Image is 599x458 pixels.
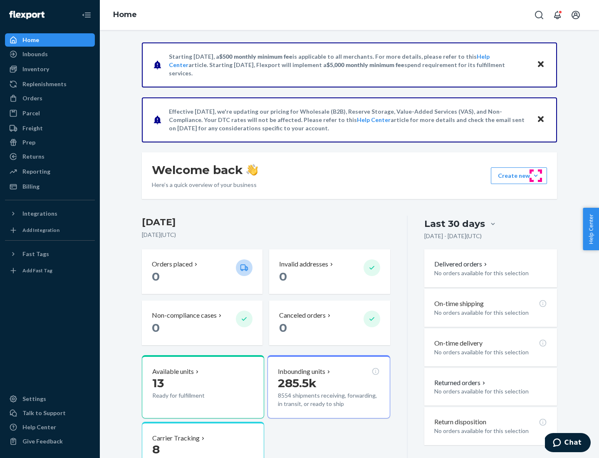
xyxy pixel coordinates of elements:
a: Billing [5,180,95,193]
p: Orders placed [152,259,193,269]
div: Inbounds [22,50,48,58]
span: 0 [279,321,287,335]
div: Fast Tags [22,250,49,258]
p: On-time delivery [434,339,483,348]
p: [DATE] ( UTC ) [142,231,390,239]
div: Inventory [22,65,49,73]
a: Prep [5,136,95,149]
span: 285.5k [278,376,317,390]
button: Open Search Box [531,7,547,23]
div: Orders [22,94,42,102]
p: Non-compliance cases [152,311,217,320]
p: Here’s a quick overview of your business [152,181,258,189]
h3: [DATE] [142,216,390,229]
p: [DATE] - [DATE] ( UTC ) [424,232,482,240]
div: Integrations [22,209,57,218]
button: Returned orders [434,378,487,388]
button: Invalid addresses 0 [269,249,390,294]
a: Home [113,10,137,19]
p: Return disposition [434,417,486,427]
ol: breadcrumbs [106,3,144,27]
button: Close Navigation [78,7,95,23]
p: No orders available for this selection [434,309,547,317]
div: Add Integration [22,227,59,234]
div: Add Fast Tag [22,267,52,274]
p: Carrier Tracking [152,433,200,443]
button: Fast Tags [5,247,95,261]
span: 8 [152,442,160,456]
span: 0 [152,321,160,335]
button: Close [535,59,546,71]
p: No orders available for this selection [434,269,547,277]
div: Billing [22,182,40,191]
button: Available units13Ready for fulfillment [142,355,264,418]
img: hand-wave emoji [246,164,258,176]
a: Replenishments [5,77,95,91]
span: 0 [152,269,160,284]
p: Ready for fulfillment [152,391,229,400]
h1: Welcome back [152,162,258,177]
button: Canceled orders 0 [269,301,390,345]
button: Talk to Support [5,406,95,420]
div: Give Feedback [22,437,63,446]
p: Canceled orders [279,311,326,320]
div: Parcel [22,109,40,117]
button: Open account menu [567,7,584,23]
a: Returns [5,150,95,163]
p: No orders available for this selection [434,427,547,435]
button: Delivered orders [434,259,489,269]
button: Integrations [5,207,95,220]
div: Help Center [22,423,56,431]
span: $5,000 monthly minimum fee [327,61,404,68]
button: Inbounding units285.5k8554 shipments receiving, forwarding, in transit, or ready to ship [267,355,390,418]
button: Orders placed 0 [142,249,262,294]
span: 13 [152,376,164,390]
div: Returns [22,152,45,161]
p: Starting [DATE], a is applicable to all merchants. For more details, please refer to this article... [169,52,529,77]
a: Inventory [5,62,95,76]
div: Settings [22,395,46,403]
a: Orders [5,92,95,105]
a: Add Integration [5,224,95,237]
iframe: Opens a widget where you can chat to one of our agents [545,433,591,454]
div: Prep [22,138,35,147]
div: Reporting [22,167,50,176]
button: Non-compliance cases 0 [142,301,262,345]
div: Freight [22,124,43,132]
a: Reporting [5,165,95,178]
p: No orders available for this selection [434,348,547,356]
button: Give Feedback [5,435,95,448]
a: Add Fast Tag [5,264,95,277]
p: On-time shipping [434,299,484,309]
div: Replenishments [22,80,67,88]
a: Parcel [5,107,95,120]
p: Available units [152,367,194,376]
p: Inbounding units [278,367,325,376]
a: Settings [5,392,95,406]
button: Close [535,114,546,126]
a: Home [5,33,95,47]
a: Freight [5,122,95,135]
button: Help Center [583,208,599,250]
button: Open notifications [549,7,566,23]
img: Flexport logo [9,11,45,19]
span: 0 [279,269,287,284]
p: Invalid addresses [279,259,328,269]
div: Home [22,36,39,44]
p: No orders available for this selection [434,387,547,396]
button: Create new [491,167,547,184]
span: $500 monthly minimum fee [219,53,292,60]
div: Last 30 days [424,217,485,230]
a: Help Center [5,421,95,434]
div: Talk to Support [22,409,66,417]
a: Help Center [357,116,391,123]
p: 8554 shipments receiving, forwarding, in transit, or ready to ship [278,391,379,408]
a: Inbounds [5,47,95,61]
p: Effective [DATE], we're updating our pricing for Wholesale (B2B), Reserve Storage, Value-Added Se... [169,107,529,132]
